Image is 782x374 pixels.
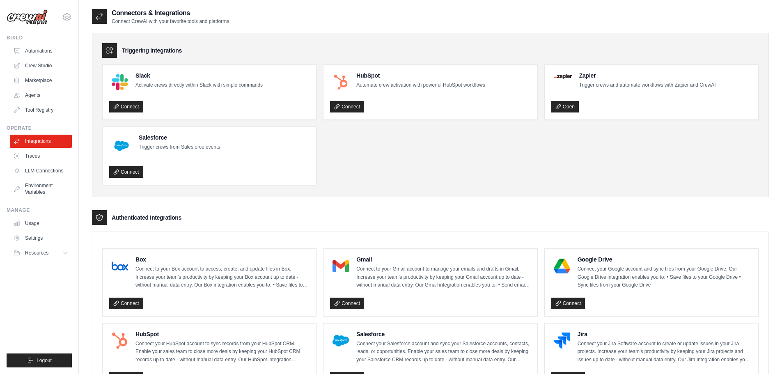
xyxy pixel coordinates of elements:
a: Agents [10,89,72,102]
span: Logout [37,357,52,364]
img: Salesforce Logo [112,136,131,156]
h4: HubSpot [356,71,485,80]
p: Automate crew activation with powerful HubSpot workflows [356,81,485,89]
a: Connect [109,298,143,309]
a: Environment Variables [10,179,72,199]
h2: Connectors & Integrations [112,8,229,18]
h4: Slack [135,71,263,80]
h4: Jira [578,330,752,338]
a: Integrations [10,135,72,148]
div: Manage [7,207,72,213]
p: Connect to your Box account to access, create, and update files in Box. Increase your team’s prod... [135,265,310,289]
a: Marketplace [10,74,72,87]
img: HubSpot Logo [112,333,128,349]
span: Resources [25,250,48,256]
img: Google Drive Logo [554,258,570,274]
a: Settings [10,232,72,245]
p: Connect your Salesforce account and sync your Salesforce accounts, contacts, leads, or opportunit... [356,340,530,364]
h4: Google Drive [578,255,752,264]
p: Trigger crews from Salesforce events [139,143,220,151]
a: Connect [109,101,143,112]
img: Logo [7,9,48,25]
p: Connect your Jira Software account to create or update issues in your Jira projects. Increase you... [578,340,752,364]
a: Traces [10,149,72,163]
div: Build [7,34,72,41]
a: Automations [10,44,72,57]
img: Box Logo [112,258,128,274]
h4: Box [135,255,310,264]
p: Connect your HubSpot account to sync records from your HubSpot CRM. Enable your sales team to clo... [135,340,310,364]
h4: HubSpot [135,330,310,338]
a: Connect [330,298,364,309]
button: Resources [10,246,72,259]
h3: Triggering Integrations [122,46,182,55]
a: Connect [330,101,364,112]
img: Zapier Logo [554,74,572,79]
p: Connect CrewAI with your favorite tools and platforms [112,18,229,25]
img: Slack Logo [112,74,128,90]
p: Activate crews directly within Slack with simple commands [135,81,263,89]
h4: Salesforce [139,133,220,142]
a: Connect [551,298,585,309]
p: Connect your Google account and sync files from your Google Drive. Our Google Drive integration e... [578,265,752,289]
img: Salesforce Logo [333,333,349,349]
button: Logout [7,353,72,367]
a: Tool Registry [10,103,72,117]
p: Trigger crews and automate workflows with Zapier and CrewAI [579,81,716,89]
a: Open [551,101,579,112]
div: Operate [7,125,72,131]
a: LLM Connections [10,164,72,177]
h4: Gmail [356,255,530,264]
img: Jira Logo [554,333,570,349]
h4: Zapier [579,71,716,80]
img: HubSpot Logo [333,74,349,90]
a: Connect [109,166,143,178]
a: Usage [10,217,72,230]
a: Crew Studio [10,59,72,72]
p: Connect to your Gmail account to manage your emails and drafts in Gmail. Increase your team’s pro... [356,265,530,289]
img: Gmail Logo [333,258,349,274]
h4: Salesforce [356,330,530,338]
h3: Authenticated Integrations [112,213,181,222]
